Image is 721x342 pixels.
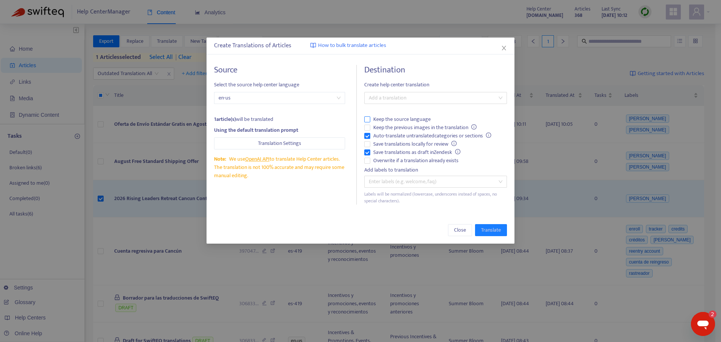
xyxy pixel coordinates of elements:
[370,132,494,140] span: Auto-translate untranslated categories or sections
[501,45,507,51] span: close
[214,81,345,89] span: Select the source help center language
[364,191,507,205] div: Labels will be normalized (lowercase, underscores instead of spaces, no special characters).
[214,115,236,124] strong: 1 article(s)
[214,137,345,149] button: Translation Settings
[448,224,472,236] button: Close
[500,44,508,52] button: Close
[475,224,507,236] button: Translate
[214,65,345,75] h4: Source
[451,141,457,146] span: info-circle
[471,124,477,130] span: info-circle
[310,42,316,48] img: image-link
[370,148,463,157] span: Save translations as draft in Zendesk
[214,155,226,163] span: Note:
[364,81,507,89] span: Create help center translation
[701,310,716,318] iframe: Number of unread messages
[245,155,270,163] a: OpenAI API
[454,226,466,234] span: Close
[370,115,434,124] span: Keep the source language
[486,133,491,138] span: info-circle
[370,124,480,132] span: Keep the previous images in the translation
[214,41,507,50] div: Create Translations of Articles
[258,139,301,148] span: Translation Settings
[214,126,345,134] div: Using the default translation prompt
[370,157,462,165] span: Overwrite if a translation already exists
[691,312,715,336] iframe: Button to launch messaging window, 2 unread messages
[310,41,386,50] a: How to bulk translate articles
[214,115,345,124] div: will be translated
[364,65,507,75] h4: Destination
[455,149,460,154] span: info-circle
[219,92,341,104] span: en-us
[364,166,507,174] div: Add labels to translation
[318,41,386,50] span: How to bulk translate articles
[214,155,345,180] div: We use to translate Help Center articles. The translation is not 100% accurate and may require so...
[370,140,460,148] span: Save translations locally for review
